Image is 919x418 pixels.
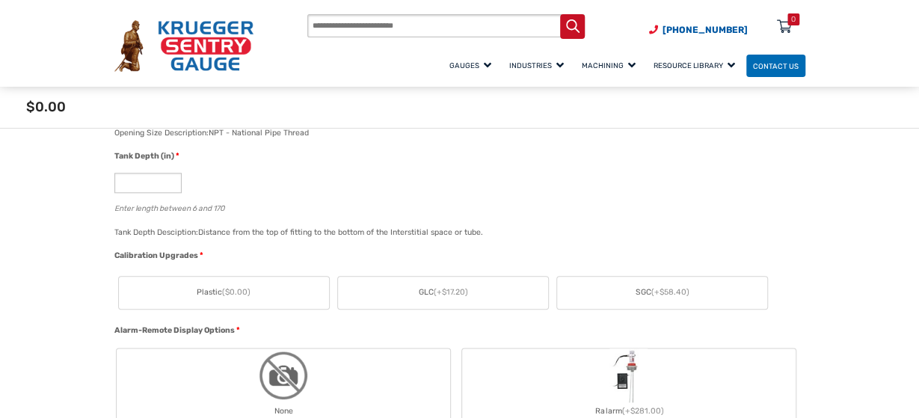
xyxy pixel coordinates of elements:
a: Industries [502,52,575,79]
img: Krueger Sentry Gauge [114,20,253,72]
span: Tank Depth Desciption: [114,227,198,237]
abbr: required [236,325,240,336]
span: Machining [582,61,636,70]
span: Tank Depth (in) [114,151,174,161]
span: Calibration Upgrades [114,251,198,260]
span: (+$58.40) [651,287,689,297]
span: ($0.00) [222,287,251,297]
span: Resource Library [654,61,735,70]
span: Industries [509,61,564,70]
span: SGC [636,286,689,298]
span: [PHONE_NUMBER] [663,25,748,35]
abbr: required [200,250,203,262]
a: Phone Number (920) 434-8860 [649,23,748,37]
abbr: required [176,150,179,162]
span: Gauges [449,61,491,70]
a: Machining [575,52,647,79]
div: 0 [791,13,796,25]
span: Alarm-Remote Display Options [114,325,235,335]
span: $0.00 [26,99,66,115]
div: Enter length between 6 and 170 [114,200,798,214]
a: Resource Library [647,52,746,79]
span: Plastic [197,286,251,298]
a: Contact Us [746,55,805,78]
span: GLC [418,286,467,298]
span: (+$281.00) [621,406,663,416]
span: (+$17.20) [433,287,467,297]
span: Contact Us [753,61,799,70]
a: Gauges [443,52,502,79]
div: Distance from the top of fitting to the bottom of the Interstitial space or tube. [198,227,483,237]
